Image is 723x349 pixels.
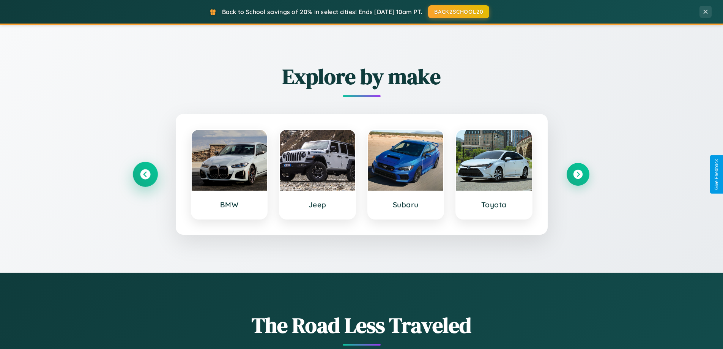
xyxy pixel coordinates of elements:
[222,8,422,16] span: Back to School savings of 20% in select cities! Ends [DATE] 10am PT.
[134,62,589,91] h2: Explore by make
[714,159,719,190] div: Give Feedback
[199,200,260,209] h3: BMW
[376,200,436,209] h3: Subaru
[134,311,589,340] h1: The Road Less Traveled
[464,200,524,209] h3: Toyota
[287,200,348,209] h3: Jeep
[428,5,489,18] button: BACK2SCHOOL20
